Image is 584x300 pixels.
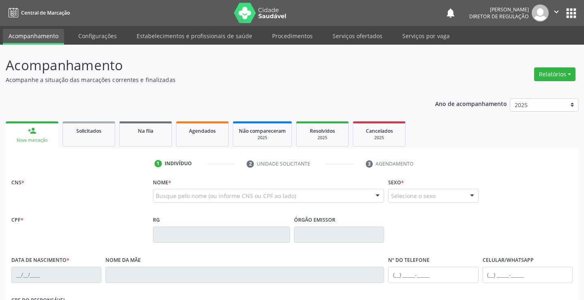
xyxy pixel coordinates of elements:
[131,29,258,43] a: Estabelecimentos e profissionais de saúde
[165,160,192,167] div: Indivíduo
[6,6,70,19] a: Central de Marcação
[28,126,36,135] div: person_add
[564,6,578,20] button: apps
[239,135,286,141] div: 2025
[469,13,529,20] span: Diretor de regulação
[391,192,436,200] span: Selecione o sexo
[266,29,318,43] a: Procedimentos
[388,267,478,283] input: (__) _____-_____
[469,6,529,13] div: [PERSON_NAME]
[532,4,549,22] img: img
[73,29,122,43] a: Configurações
[3,29,64,45] a: Acompanhamento
[445,7,456,19] button: notifications
[105,254,141,267] label: Nome da mãe
[483,254,534,267] label: Celular/WhatsApp
[549,4,564,22] button: 
[388,254,429,267] label: Nº do Telefone
[11,254,69,267] label: Data de nascimento
[552,7,561,16] i: 
[21,9,70,16] span: Central de Marcação
[76,127,101,134] span: Solicitados
[189,127,216,134] span: Agendados
[11,137,53,143] div: Nova marcação
[6,76,406,84] p: Acompanhe a situação das marcações correntes e finalizadas
[239,127,286,134] span: Não compareceram
[388,176,404,189] label: Sexo
[327,29,388,43] a: Serviços ofertados
[155,160,162,167] div: 1
[11,214,24,227] label: CPF
[397,29,455,43] a: Serviços por vaga
[302,135,343,141] div: 2025
[153,176,171,189] label: Nome
[366,127,393,134] span: Cancelados
[359,135,399,141] div: 2025
[138,127,153,134] span: Na fila
[153,214,160,227] label: RG
[310,127,335,134] span: Resolvidos
[483,267,573,283] input: (__) _____-_____
[6,55,406,76] p: Acompanhamento
[11,267,101,283] input: __/__/____
[294,214,335,227] label: Órgão emissor
[534,67,575,81] button: Relatórios
[156,192,296,200] span: Busque pelo nome (ou informe CNS ou CPF ao lado)
[11,176,24,189] label: CNS
[435,98,507,108] p: Ano de acompanhamento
